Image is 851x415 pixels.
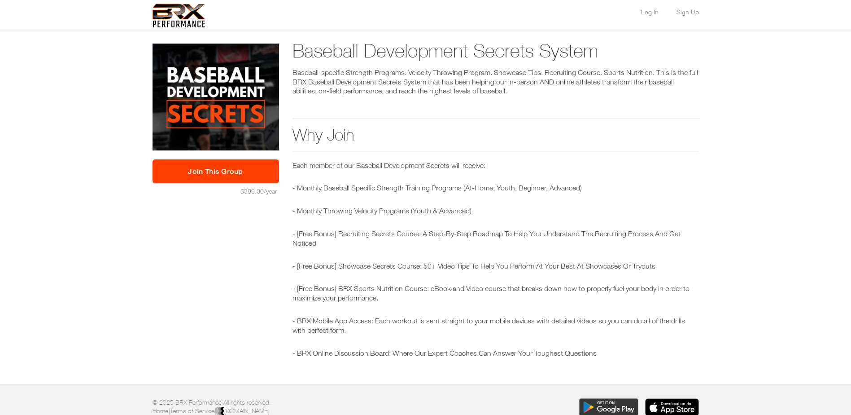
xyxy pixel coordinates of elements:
[153,4,206,27] img: 6f7da32581c89ca25d665dc3aae533e4f14fe3ef_original.svg
[292,118,699,151] h2: Why Join
[292,68,699,96] p: Baseball-specific Strength Programs. Velocity Throwing Program. Showcase Tips. Recruiting Course....
[292,316,699,335] p: - BRX Mobile App Access: Each workout is sent straight to your mobile devices with detailed video...
[292,229,699,248] p: - [Free Bonus] Recruiting Secrets Course: A Step-By-Step Roadmap To Help You Understand The Recru...
[292,38,629,64] h1: Baseball Development Secrets System
[153,407,169,415] a: Home
[170,407,215,415] a: Terms of Service
[240,187,277,195] span: $399.00/year
[292,349,699,358] p: - BRX Online Discussion Board: Where Our Expert Coaches Can Answer Your Toughest Questions
[292,183,699,193] p: - Monthly Baseball Specific Strength Training Programs (At-Home, Youth, Beginner, Advanced)
[292,261,699,271] p: - [Free Bonus] Showcase Secrets Course: 50+ Video Tips To Help You Perform At Your Best At Showca...
[292,284,699,303] p: - [Free Bonus] BRX Sports Nutrition Course: eBook and Video course that breaks down how to proper...
[153,159,279,183] a: Join This Group
[292,161,699,170] p: Each member of our Baseball Development Secrets will receive:
[676,9,699,15] a: Sign Up
[641,9,659,15] a: Log In
[216,407,270,415] a: [DOMAIN_NAME]
[153,44,279,150] img: ios_large.png
[292,206,699,216] p: - Monthly Throwing Velocity Programs (Youth & Advanced)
